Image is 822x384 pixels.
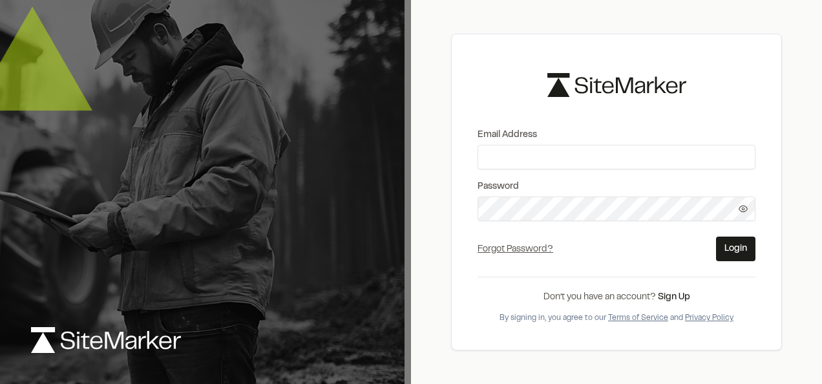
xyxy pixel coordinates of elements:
[478,290,755,304] div: Don’t you have an account?
[685,312,733,324] button: Privacy Policy
[547,73,686,97] img: logo-black-rebrand.svg
[478,312,755,324] div: By signing in, you agree to our and
[716,237,755,261] button: Login
[31,327,181,353] img: logo-white-rebrand.svg
[478,246,553,253] a: Forgot Password?
[478,180,755,194] label: Password
[608,312,668,324] button: Terms of Service
[478,128,755,142] label: Email Address
[658,293,690,301] a: Sign Up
